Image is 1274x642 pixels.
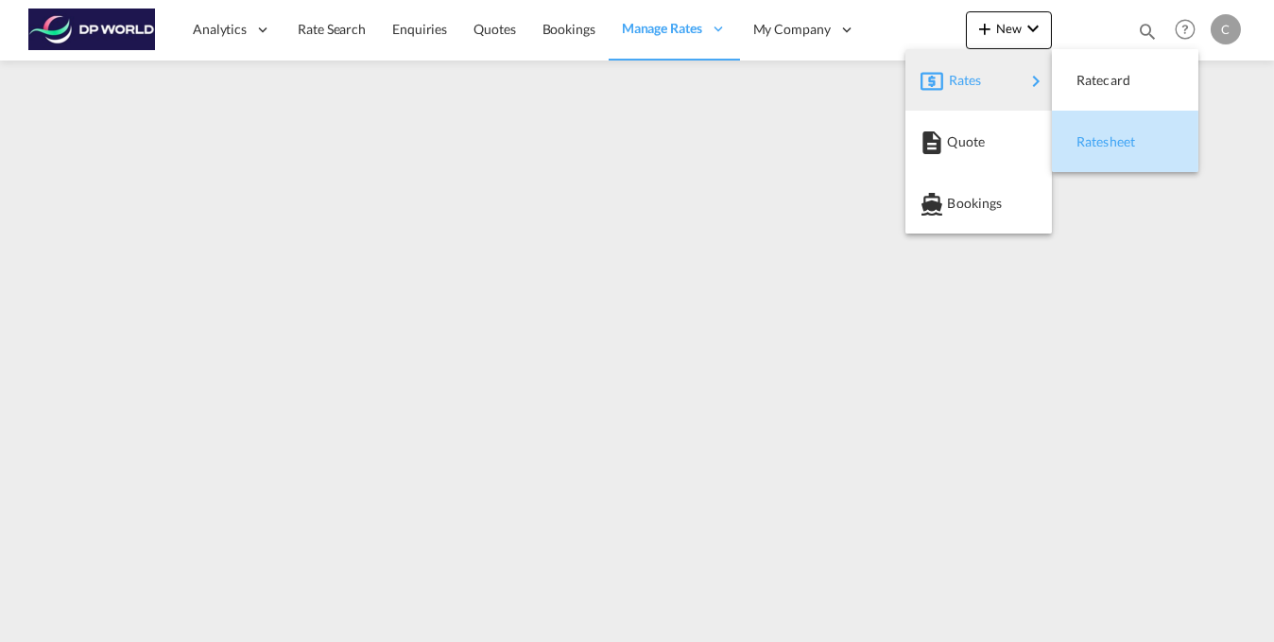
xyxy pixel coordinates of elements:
div: Ratecard [1067,57,1183,104]
span: Rates [949,61,972,99]
span: Bookings [947,184,968,222]
span: Ratecard [1076,61,1097,99]
span: Ratesheet [1076,123,1097,161]
span: Quote [947,123,968,161]
div: Bookings [921,180,1037,227]
button: Quote [905,111,1052,172]
div: Quote [921,118,1037,165]
button: Bookings [905,172,1052,234]
md-icon: icon-chevron-right [1024,70,1047,93]
div: Ratesheet [1067,118,1183,165]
